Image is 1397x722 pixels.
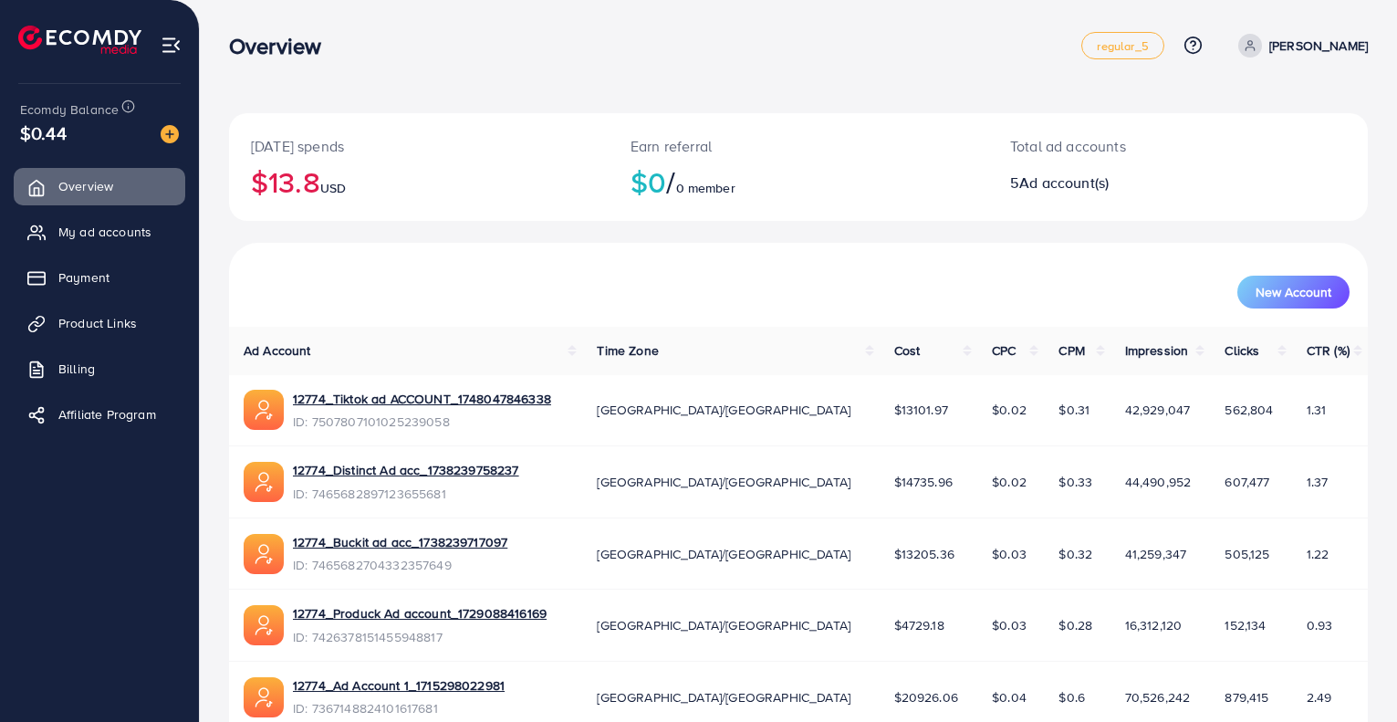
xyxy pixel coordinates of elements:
span: Ad account(s) [1019,173,1109,193]
span: CTR (%) [1307,341,1350,360]
span: 1.31 [1307,401,1327,419]
a: 12774_Distinct Ad acc_1738239758237 [293,461,519,479]
span: ID: 7507807101025239058 [293,413,551,431]
span: Cost [894,341,921,360]
span: ID: 7465682897123655681 [293,485,519,503]
span: [GEOGRAPHIC_DATA]/[GEOGRAPHIC_DATA] [597,473,850,491]
span: $0.02 [992,473,1027,491]
span: $0.31 [1058,401,1089,419]
span: $0.32 [1058,545,1092,563]
span: 152,134 [1225,616,1266,634]
span: [GEOGRAPHIC_DATA]/[GEOGRAPHIC_DATA] [597,616,850,634]
h2: 5 [1010,174,1251,192]
span: 1.22 [1307,545,1329,563]
img: menu [161,35,182,56]
a: Payment [14,259,185,296]
span: Impression [1125,341,1189,360]
span: Product Links [58,314,137,332]
h3: Overview [229,33,336,59]
span: CPC [992,341,1016,360]
span: [GEOGRAPHIC_DATA]/[GEOGRAPHIC_DATA] [597,401,850,419]
span: 44,490,952 [1125,473,1192,491]
span: CPM [1058,341,1084,360]
span: 562,804 [1225,401,1273,419]
span: Clicks [1225,341,1259,360]
span: $0.03 [992,545,1027,563]
span: Billing [58,360,95,378]
a: 12774_Ad Account 1_1715298022981 [293,676,505,695]
h2: $13.8 [251,164,587,199]
span: 1.37 [1307,473,1329,491]
a: My ad accounts [14,214,185,250]
a: 12774_Produck Ad account_1729088416169 [293,604,547,623]
a: Overview [14,168,185,204]
span: ID: 7367148824101617681 [293,699,505,717]
h2: $0 [631,164,966,199]
p: Earn referral [631,135,966,157]
span: 42,929,047 [1125,401,1191,419]
img: ic-ads-acc.e4c84228.svg [244,677,284,717]
span: 0.93 [1307,616,1333,634]
span: ID: 7426378151455948817 [293,628,547,646]
a: Affiliate Program [14,396,185,433]
span: $20926.06 [894,688,958,706]
img: ic-ads-acc.e4c84228.svg [244,534,284,574]
span: Ecomdy Balance [20,100,119,119]
a: [PERSON_NAME] [1231,34,1368,58]
a: Billing [14,351,185,387]
p: [PERSON_NAME] [1269,35,1368,57]
span: 41,259,347 [1125,545,1187,563]
a: Product Links [14,305,185,341]
span: $14735.96 [894,473,953,491]
a: 12774_Buckit ad acc_1738239717097 [293,533,507,551]
span: $0.33 [1058,473,1092,491]
span: 879,415 [1225,688,1268,706]
span: 70,526,242 [1125,688,1191,706]
img: ic-ads-acc.e4c84228.svg [244,605,284,645]
span: 505,125 [1225,545,1269,563]
span: USD [320,179,346,197]
span: ID: 7465682704332357649 [293,556,507,574]
a: regular_5 [1081,32,1163,59]
span: My ad accounts [58,223,151,241]
span: 0 member [676,179,735,197]
span: $0.28 [1058,616,1092,634]
span: Ad Account [244,341,311,360]
span: Time Zone [597,341,658,360]
span: New Account [1256,286,1331,298]
p: Total ad accounts [1010,135,1251,157]
span: $0.02 [992,401,1027,419]
span: [GEOGRAPHIC_DATA]/[GEOGRAPHIC_DATA] [597,545,850,563]
a: 12774_Tiktok ad ACCOUNT_1748047846338 [293,390,551,408]
img: ic-ads-acc.e4c84228.svg [244,462,284,502]
span: $0.03 [992,616,1027,634]
span: Affiliate Program [58,405,156,424]
img: logo [18,26,141,54]
button: New Account [1237,276,1350,309]
img: image [161,125,179,143]
span: $0.44 [20,120,67,146]
span: $0.6 [1058,688,1085,706]
span: Payment [58,268,109,287]
span: 2.49 [1307,688,1332,706]
span: 16,312,120 [1125,616,1183,634]
span: $13205.36 [894,545,954,563]
span: / [666,161,675,203]
span: regular_5 [1097,40,1148,52]
span: [GEOGRAPHIC_DATA]/[GEOGRAPHIC_DATA] [597,688,850,706]
span: $13101.97 [894,401,948,419]
span: 607,477 [1225,473,1269,491]
span: Overview [58,177,113,195]
span: $4729.18 [894,616,944,634]
span: $0.04 [992,688,1027,706]
p: [DATE] spends [251,135,587,157]
img: ic-ads-acc.e4c84228.svg [244,390,284,430]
